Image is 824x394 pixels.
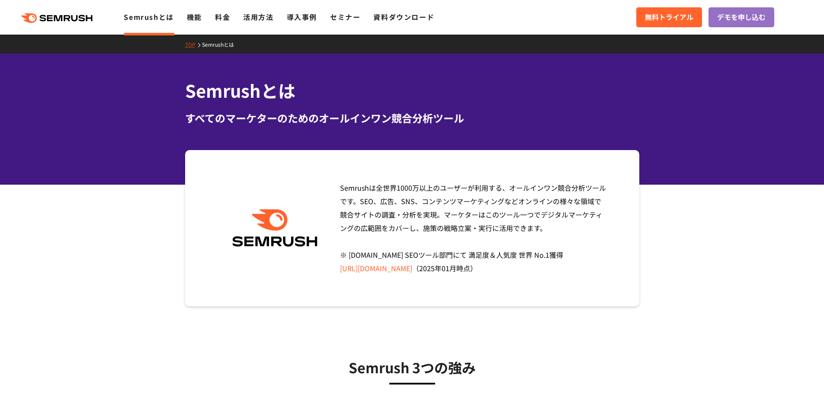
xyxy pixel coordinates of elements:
[636,7,702,27] a: 無料トライアル
[185,78,639,103] h1: Semrushとは
[185,41,202,48] a: TOP
[645,12,693,23] span: 無料トライアル
[330,12,360,22] a: セミナー
[207,356,618,378] h3: Semrush 3つの強み
[717,12,766,23] span: デモを申し込む
[202,41,240,48] a: Semrushとは
[243,12,273,22] a: 活用方法
[215,12,230,22] a: 料金
[373,12,434,22] a: 資料ダウンロード
[124,12,173,22] a: Semrushとは
[709,7,774,27] a: デモを申し込む
[340,183,606,273] span: Semrushは全世界1000万以上のユーザーが利用する、オールインワン競合分析ツールです。SEO、広告、SNS、コンテンツマーケティングなどオンラインの様々な領域で競合サイトの調査・分析を実現...
[187,12,202,22] a: 機能
[340,263,412,273] a: [URL][DOMAIN_NAME]
[228,209,322,247] img: Semrush
[287,12,317,22] a: 導入事例
[185,110,639,126] div: すべてのマーケターのためのオールインワン競合分析ツール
